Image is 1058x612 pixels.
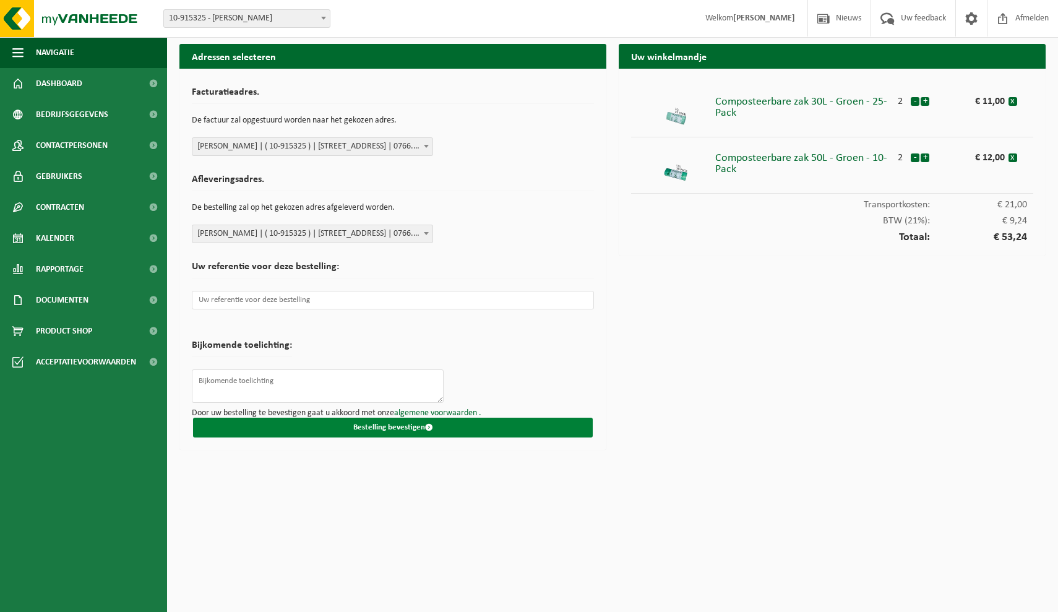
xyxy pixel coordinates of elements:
div: € 12,00 [949,147,1008,163]
span: Gebruikers [36,161,82,192]
button: - [911,97,919,106]
input: Uw referentie voor deze bestelling [192,291,594,309]
button: Bestelling bevestigen [193,418,593,437]
div: Composteerbare zak 50L - Groen - 10-Pack [715,147,891,175]
button: x [1009,153,1017,162]
span: Dashboard [36,68,82,99]
button: + [921,97,929,106]
span: € 21,00 [930,200,1028,210]
span: € 9,24 [930,216,1028,226]
img: 01-001000 [658,90,695,127]
div: 2 [891,147,911,163]
span: € 53,24 [930,232,1028,243]
span: MICHIEL KOOKT | ( 10-915325 ) | HONDSMERTJESSTRAAT 24, 8870 KACHTEM | 0766.381.063 [192,225,433,243]
strong: [PERSON_NAME] [733,14,795,23]
span: 10-915325 - MICHIEL KOOKT - KACHTEM [164,10,330,27]
span: Rapportage [36,254,84,285]
div: Totaal: [631,226,1033,243]
span: MICHIEL KOOKT | ( 10-915325 ) | HONDSMERTJESSTRAAT 24, 8870 KACHTEM | 0766.381.063 [192,137,433,156]
p: De factuur zal opgestuurd worden naar het gekozen adres. [192,110,594,131]
p: Door uw bestelling te bevestigen gaat u akkoord met onze [192,409,594,418]
button: - [911,153,919,162]
div: € 11,00 [949,90,1008,106]
div: Transportkosten: [631,194,1033,210]
h2: Facturatieadres. [192,87,594,104]
span: MICHIEL KOOKT | ( 10-915325 ) | HONDSMERTJESSTRAAT 24, 8870 KACHTEM | 0766.381.063 [192,138,432,155]
h2: Uw referentie voor deze bestelling: [192,262,594,278]
span: Product Shop [36,316,92,347]
span: Navigatie [36,37,74,68]
div: Composteerbare zak 30L - Groen - 25-Pack [715,90,891,119]
button: + [921,153,929,162]
p: De bestelling zal op het gekozen adres afgeleverd worden. [192,197,594,218]
span: MICHIEL KOOKT | ( 10-915325 ) | HONDSMERTJESSTRAAT 24, 8870 KACHTEM | 0766.381.063 [192,225,432,243]
h2: Uw winkelmandje [619,44,1046,68]
span: Kalender [36,223,74,254]
h2: Bijkomende toelichting: [192,340,292,357]
span: 10-915325 - MICHIEL KOOKT - KACHTEM [163,9,330,28]
img: 01-001001 [658,147,695,184]
span: Bedrijfsgegevens [36,99,108,130]
div: 2 [891,90,911,106]
span: Contracten [36,192,84,223]
button: x [1009,97,1017,106]
h2: Adressen selecteren [179,44,606,68]
div: BTW (21%): [631,210,1033,226]
span: Acceptatievoorwaarden [36,347,136,377]
h2: Afleveringsadres. [192,175,594,191]
a: algemene voorwaarden . [394,408,481,418]
span: Documenten [36,285,88,316]
span: Contactpersonen [36,130,108,161]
